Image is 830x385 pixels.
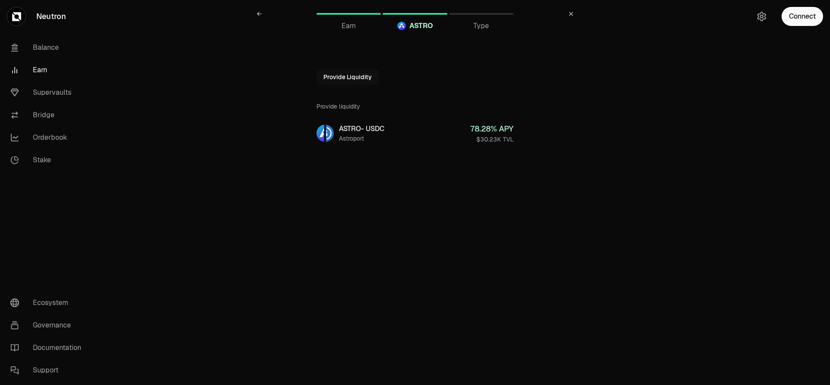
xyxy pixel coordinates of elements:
[316,125,324,142] img: ASTRO
[3,359,93,382] a: Support
[316,69,379,85] button: Provide Liquidity
[782,7,823,26] button: Connect
[3,81,93,104] a: Supervaults
[470,135,514,144] div: $30.23K TVL
[316,95,514,118] div: Provide liquidity
[3,337,93,359] a: Documentation
[310,118,520,149] a: ASTROUSDCASTRO- USDCAstroport78.28% APY$30.23K TVL
[3,292,93,314] a: Ecosystem
[3,149,93,171] a: Stake
[3,36,93,59] a: Balance
[470,123,514,135] div: 78.28 % APY
[3,104,93,126] a: Bridge
[339,124,384,134] div: ASTRO - USDC
[3,59,93,81] a: Earn
[3,314,93,337] a: Governance
[316,3,381,24] a: Earn
[383,3,447,24] a: ASTROASTRO
[342,21,356,31] span: Earn
[397,22,406,30] img: ASTRO
[326,125,334,142] img: USDC
[409,21,433,31] span: ASTRO
[473,21,489,31] span: Type
[3,126,93,149] a: Orderbook
[339,134,384,143] div: Astroport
